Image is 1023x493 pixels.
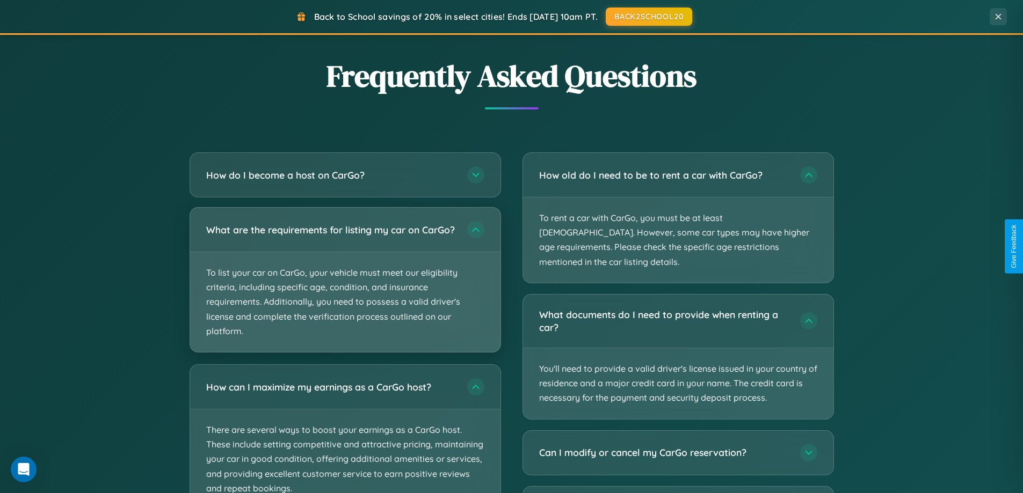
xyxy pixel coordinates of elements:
[206,168,456,182] h3: How do I become a host on CarGo?
[539,308,789,334] h3: What documents do I need to provide when renting a car?
[11,457,37,482] div: Open Intercom Messenger
[523,197,833,283] p: To rent a car with CarGo, you must be at least [DEMOGRAPHIC_DATA]. However, some car types may ha...
[190,55,834,97] h2: Frequently Asked Questions
[314,11,598,22] span: Back to School savings of 20% in select cities! Ends [DATE] 10am PT.
[1010,225,1018,268] div: Give Feedback
[606,8,692,26] button: BACK2SCHOOL20
[206,223,456,237] h3: What are the requirements for listing my car on CarGo?
[539,168,789,182] h3: How old do I need to be to rent a car with CarGo?
[206,380,456,394] h3: How can I maximize my earnings as a CarGo host?
[523,348,833,419] p: You'll need to provide a valid driver's license issued in your country of residence and a major c...
[539,446,789,459] h3: Can I modify or cancel my CarGo reservation?
[190,252,500,352] p: To list your car on CarGo, your vehicle must meet our eligibility criteria, including specific ag...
